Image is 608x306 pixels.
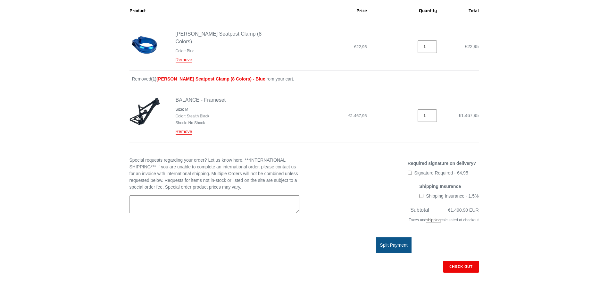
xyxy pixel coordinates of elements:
[419,184,461,189] span: Shipping Insurance
[309,214,479,229] div: Taxes and calculated at checkout
[176,106,226,112] li: Size: M
[376,237,412,253] button: Split Payment
[426,193,479,199] span: Shipping Insurance - 1.5%
[408,171,412,175] input: Signature Required - €4,95
[419,194,423,198] input: Shipping Insurance - 1.5%
[157,76,265,82] a: [PERSON_NAME] Seatpost Clamp (8 Colors) - Blue
[176,31,262,44] a: [PERSON_NAME] Seatpost Clamp (8 Colors)
[176,47,280,54] ul: Product details
[129,71,479,89] td: Removed from your cart.
[176,97,226,103] a: BALANCE - Frameset
[465,44,479,49] span: €22,95
[129,30,160,61] img: blue
[410,207,429,213] span: Subtotal
[176,120,226,126] li: Shock: No Shock
[176,113,226,119] li: Color: Stealth Black
[129,157,299,191] label: Special requests regarding your order? Let us know here. ***INTERNATIONAL SHIPPING*** If you are ...
[129,96,160,127] img: BALANCE - Frameset
[414,170,468,175] span: Signature Required - €4,95
[294,44,367,50] dd: €22,95
[309,285,479,299] iframe: PayPal-paypal
[176,48,280,54] li: Color: Blue
[426,218,441,223] a: shipping
[380,242,407,248] span: Split Payment
[176,129,192,135] a: Remove BALANCE - Frameset - M / Stealth Black / No Shock
[443,261,479,272] input: Check out
[151,76,265,82] span: (1)
[459,113,479,118] span: €1.467,95
[430,207,479,214] span: €1.490,90 EUR
[176,105,226,126] ul: Product details
[408,161,476,166] span: Required signature on delivery?
[176,57,192,63] a: Remove Canfield Seatpost Clamp (8 Colors) - Blue
[294,113,367,119] dd: €1.467,95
